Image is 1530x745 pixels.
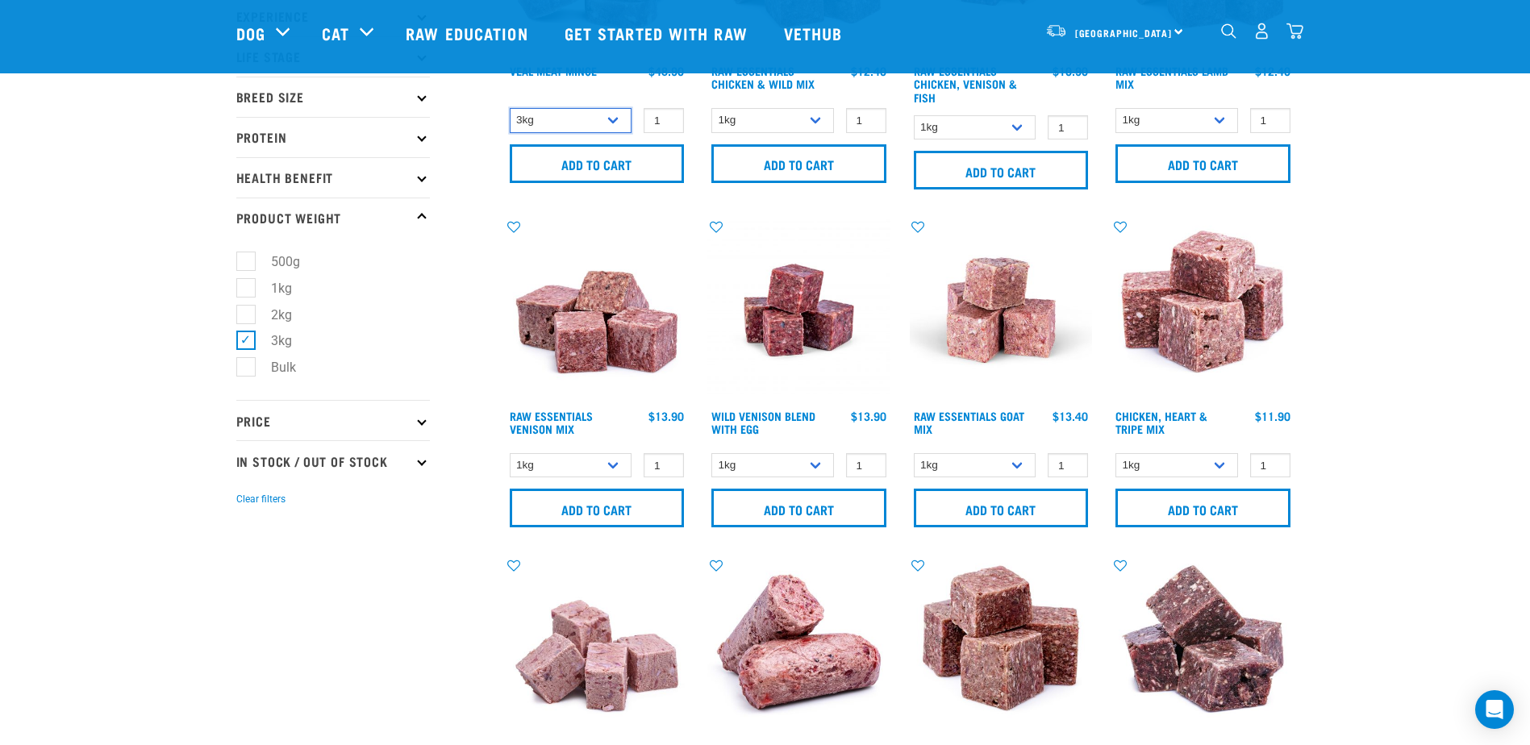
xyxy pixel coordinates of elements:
a: Wild Venison Blend with Egg [711,413,815,431]
div: $11.90 [1255,410,1290,422]
a: Raw Education [390,1,548,65]
img: home-icon-1@2x.png [1221,23,1236,39]
img: 1113 RE Venison Mix 01 [506,219,689,402]
input: Add to cart [1115,489,1290,527]
p: Breed Size [236,77,430,117]
input: Add to cart [914,151,1089,189]
p: Product Weight [236,198,430,238]
a: Get started with Raw [548,1,768,65]
input: 1 [846,108,886,133]
label: Bulk [245,357,302,377]
input: Add to cart [510,144,685,183]
input: 1 [846,453,886,478]
img: 1261 Lamb Salmon Roll 01 [707,556,890,739]
p: Protein [236,117,430,157]
img: home-icon@2x.png [1286,23,1303,40]
div: $13.40 [1053,410,1088,422]
div: Open Intercom Messenger [1475,690,1514,729]
input: 1 [1250,453,1290,478]
img: 1062 Chicken Heart Tripe Mix 01 [1111,219,1294,402]
input: 1 [1250,108,1290,133]
a: Chicken, Heart & Tripe Mix [1115,413,1207,431]
img: 1029 Lamb Salmon Mix 01 [506,556,689,739]
p: Health Benefit [236,157,430,198]
label: 2kg [245,305,298,325]
img: Goat M Ix 38448 [910,219,1093,402]
input: 1 [644,453,684,478]
a: Dog [236,21,265,45]
a: Vethub [768,1,863,65]
img: Venison Egg 1616 [707,219,890,402]
input: Add to cart [914,489,1089,527]
img: van-moving.png [1045,23,1067,38]
input: Add to cart [510,489,685,527]
p: Price [236,400,430,440]
a: Raw Essentials Venison Mix [510,413,593,431]
button: Clear filters [236,492,286,506]
label: 500g [245,252,306,272]
div: $13.90 [851,410,886,422]
input: Add to cart [711,144,886,183]
input: 1 [644,108,684,133]
div: $13.90 [648,410,684,422]
img: user.png [1253,23,1270,40]
a: Cat [322,21,349,45]
input: Add to cart [711,489,886,527]
img: Veal Chicken Heart Tripe Mix 01 [910,556,1093,739]
a: Raw Essentials Goat Mix [914,413,1024,431]
label: 3kg [245,331,298,351]
span: [GEOGRAPHIC_DATA] [1075,30,1173,35]
label: 1kg [245,278,298,298]
p: In Stock / Out Of Stock [236,440,430,481]
a: Raw Essentials Chicken, Venison & Fish [914,68,1017,99]
input: Add to cart [1115,144,1290,183]
input: 1 [1048,453,1088,478]
input: 1 [1048,115,1088,140]
img: 1171 Venison Heart Tripe Mix 01 [1111,556,1294,739]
